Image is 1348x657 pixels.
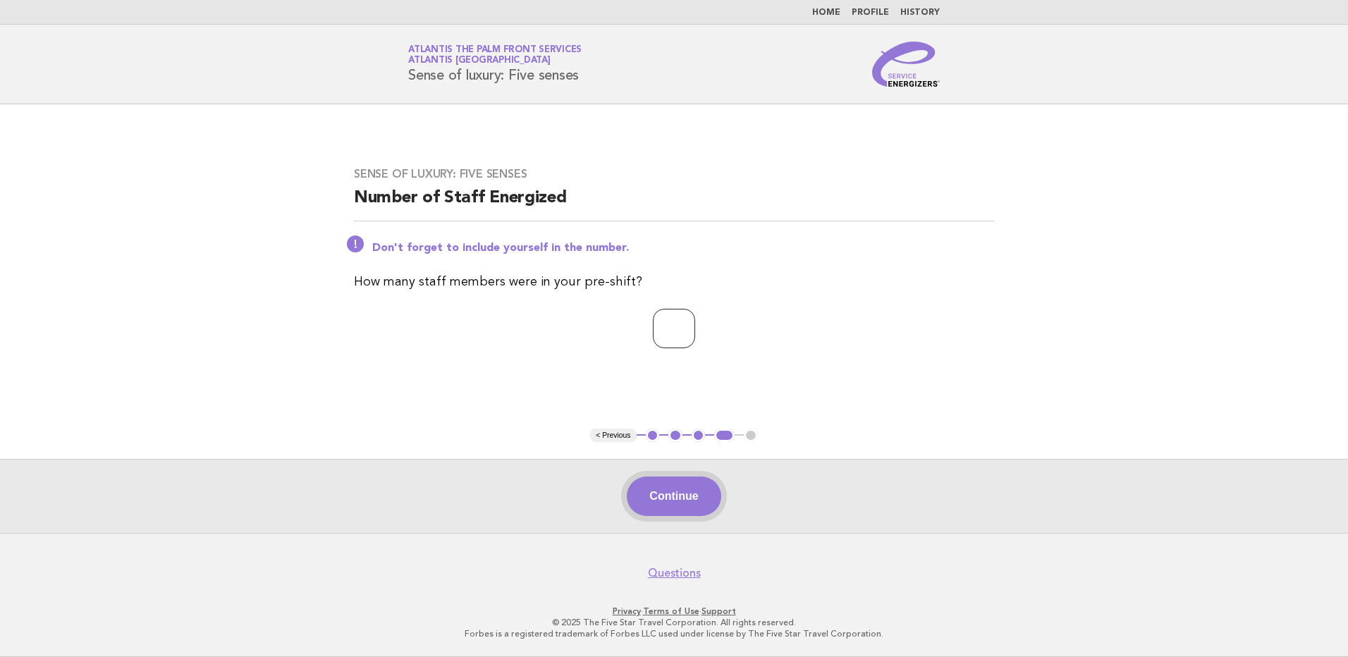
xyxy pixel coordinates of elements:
p: Forbes is a registered trademark of Forbes LLC used under license by The Five Star Travel Corpora... [243,628,1105,639]
button: Continue [627,477,721,516]
button: < Previous [590,429,636,443]
p: © 2025 The Five Star Travel Corporation. All rights reserved. [243,617,1105,628]
p: How many staff members were in your pre-shift? [354,272,994,292]
a: Support [701,606,736,616]
a: Privacy [613,606,641,616]
h2: Number of Staff Energized [354,187,994,221]
span: Atlantis [GEOGRAPHIC_DATA] [408,56,551,66]
a: Questions [648,566,701,580]
a: Atlantis The Palm Front ServicesAtlantis [GEOGRAPHIC_DATA] [408,45,582,65]
p: · · [243,606,1105,617]
a: Profile [852,8,889,17]
a: Home [812,8,840,17]
p: Don't forget to include yourself in the number. [372,241,994,255]
button: 1 [646,429,660,443]
a: Terms of Use [643,606,699,616]
h3: Sense of luxury: Five senses [354,167,994,181]
button: 2 [668,429,682,443]
img: Service Energizers [872,42,940,87]
button: 3 [692,429,706,443]
button: 4 [714,429,735,443]
a: History [900,8,940,17]
h1: Sense of luxury: Five senses [408,46,582,82]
